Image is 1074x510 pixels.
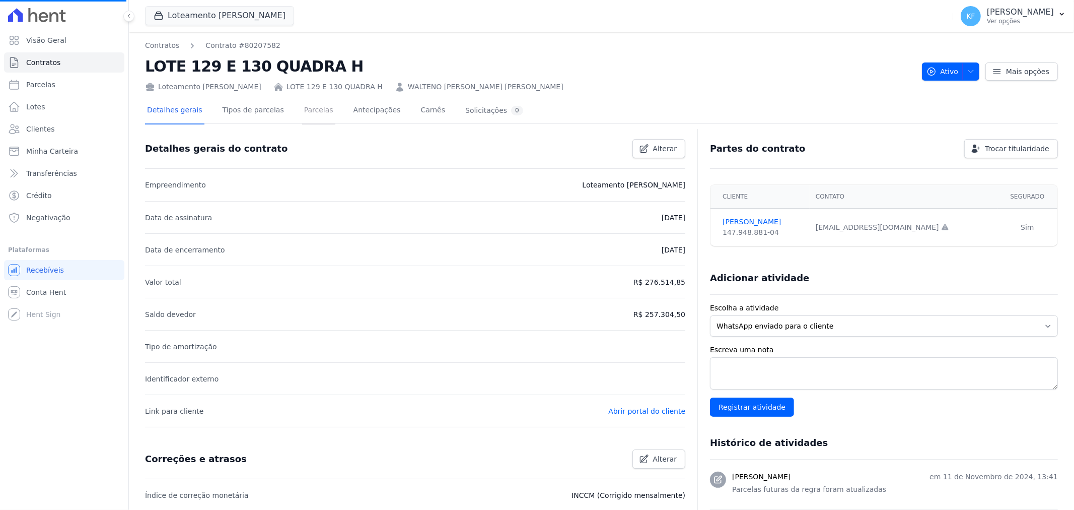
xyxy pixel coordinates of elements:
[205,40,280,51] a: Contrato #80207582
[26,124,54,134] span: Clientes
[26,80,55,90] span: Parcelas
[723,217,804,227] a: [PERSON_NAME]
[26,35,66,45] span: Visão Geral
[145,244,225,256] p: Data de encerramento
[1006,67,1049,77] span: Mais opções
[608,407,685,415] a: Abrir portal do cliente
[810,185,997,209] th: Contato
[732,484,1058,495] p: Parcelas futuras da regra foram atualizadas
[633,276,685,288] p: R$ 276.514,85
[710,143,806,155] h3: Partes do contrato
[145,82,261,92] div: Loteamento [PERSON_NAME]
[145,453,247,465] h3: Correções e atrasos
[732,472,791,482] h3: [PERSON_NAME]
[145,489,249,501] p: Índice de correção monetária
[145,98,204,124] a: Detalhes gerais
[710,303,1058,313] label: Escolha a atividade
[997,185,1057,209] th: Segurado
[145,143,288,155] h3: Detalhes gerais do contrato
[26,168,77,178] span: Transferências
[4,260,124,280] a: Recebíveis
[816,222,991,233] div: [EMAIL_ADDRESS][DOMAIN_NAME]
[302,98,335,124] a: Parcelas
[571,489,685,501] p: INCCM (Corrigido mensalmente)
[287,82,383,92] a: LOTE 129 E 130 QUADRA H
[351,98,403,124] a: Antecipações
[4,282,124,302] a: Conta Hent
[582,179,685,191] p: Loteamento [PERSON_NAME]
[4,208,124,228] a: Negativação
[26,57,60,68] span: Contratos
[710,398,794,417] input: Registrar atividade
[632,450,686,469] a: Alterar
[26,102,45,112] span: Lotes
[662,244,685,256] p: [DATE]
[26,190,52,201] span: Crédito
[953,2,1074,30] button: KF [PERSON_NAME] Ver opções
[465,106,523,115] div: Solicitações
[922,62,980,81] button: Ativo
[4,75,124,95] a: Parcelas
[4,30,124,50] a: Visão Geral
[653,144,677,154] span: Alterar
[4,119,124,139] a: Clientes
[997,209,1057,246] td: Sim
[929,472,1058,482] p: em 11 de Novembro de 2024, 13:41
[653,454,677,464] span: Alterar
[966,13,975,20] span: KF
[463,98,525,124] a: Solicitações0
[145,405,203,417] p: Link para cliente
[8,244,120,256] div: Plataformas
[710,272,809,284] h3: Adicionar atividade
[145,276,181,288] p: Valor total
[985,62,1058,81] a: Mais opções
[145,212,212,224] p: Data de assinatura
[145,179,206,191] p: Empreendimento
[4,163,124,183] a: Transferências
[408,82,563,92] a: WALTENO [PERSON_NAME] [PERSON_NAME]
[26,213,70,223] span: Negativação
[418,98,447,124] a: Carnês
[221,98,286,124] a: Tipos de parcelas
[710,345,1058,355] label: Escreva uma nota
[987,17,1054,25] p: Ver opções
[145,40,280,51] nav: Breadcrumb
[145,6,294,25] button: Loteamento [PERSON_NAME]
[145,308,196,321] p: Saldo devedor
[145,40,914,51] nav: Breadcrumb
[4,97,124,117] a: Lotes
[511,106,523,115] div: 0
[4,185,124,206] a: Crédito
[145,341,217,353] p: Tipo de amortização
[145,55,914,78] h2: LOTE 129 E 130 QUADRA H
[964,139,1058,158] a: Trocar titularidade
[145,40,179,51] a: Contratos
[985,144,1049,154] span: Trocar titularidade
[632,139,686,158] a: Alterar
[145,373,219,385] p: Identificador externo
[710,437,828,449] h3: Histórico de atividades
[710,185,810,209] th: Cliente
[4,141,124,161] a: Minha Carteira
[26,265,64,275] span: Recebíveis
[26,146,78,156] span: Minha Carteira
[633,308,685,321] p: R$ 257.304,50
[4,52,124,73] a: Contratos
[26,287,66,297] span: Conta Hent
[662,212,685,224] p: [DATE]
[723,227,804,238] div: 147.948.881-04
[926,62,959,81] span: Ativo
[987,7,1054,17] p: [PERSON_NAME]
